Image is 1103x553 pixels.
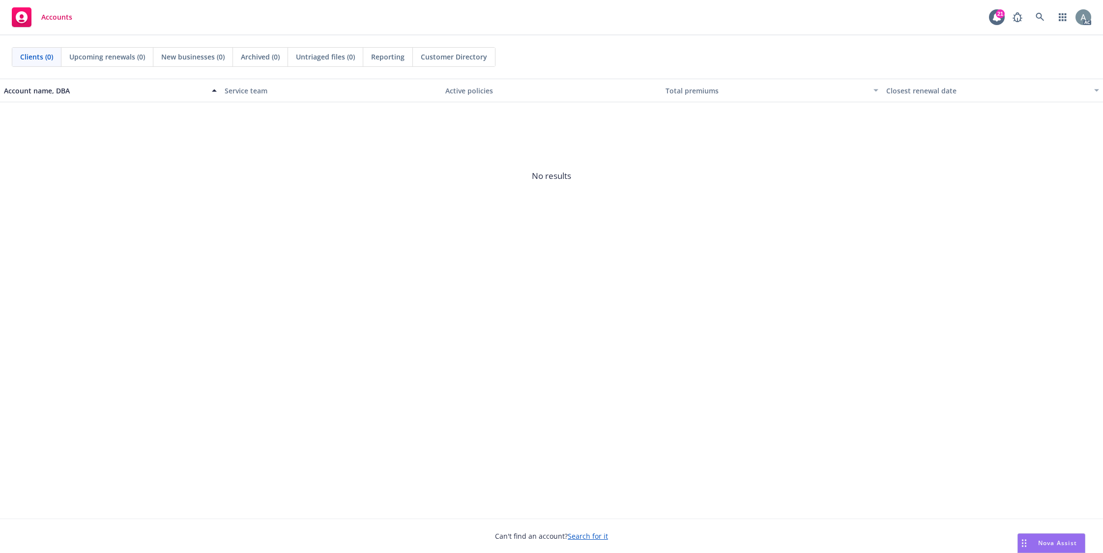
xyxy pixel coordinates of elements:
button: Total premiums [662,79,882,102]
span: Archived (0) [241,52,280,62]
span: Accounts [41,13,72,21]
a: Switch app [1053,7,1073,27]
span: New businesses (0) [161,52,225,62]
div: Total premiums [666,86,868,96]
span: Nova Assist [1038,539,1077,547]
div: Account name, DBA [4,86,206,96]
div: Service team [225,86,437,96]
button: Nova Assist [1017,533,1085,553]
span: Reporting [371,52,405,62]
div: Closest renewal date [886,86,1088,96]
span: Can't find an account? [495,531,608,541]
span: Untriaged files (0) [296,52,355,62]
span: Clients (0) [20,52,53,62]
span: Customer Directory [421,52,487,62]
button: Active policies [441,79,662,102]
div: Drag to move [1018,534,1030,553]
button: Closest renewal date [882,79,1103,102]
a: Search [1030,7,1050,27]
span: Upcoming renewals (0) [69,52,145,62]
div: 21 [996,9,1005,18]
img: photo [1075,9,1091,25]
div: Active policies [445,86,658,96]
a: Report a Bug [1008,7,1027,27]
button: Service team [221,79,441,102]
a: Search for it [568,531,608,541]
a: Accounts [8,3,76,31]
